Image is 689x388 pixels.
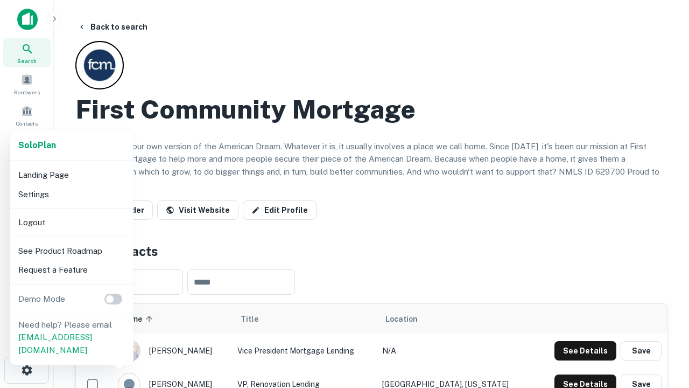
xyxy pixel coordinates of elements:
li: Landing Page [14,165,129,185]
p: Need help? Please email [18,318,125,357]
li: Settings [14,185,129,204]
a: [EMAIL_ADDRESS][DOMAIN_NAME] [18,332,92,355]
li: Request a Feature [14,260,129,280]
li: Logout [14,213,129,232]
iframe: Chat Widget [635,267,689,319]
li: See Product Roadmap [14,241,129,261]
p: Demo Mode [14,293,69,306]
strong: Solo Plan [18,140,56,150]
a: SoloPlan [18,139,56,152]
